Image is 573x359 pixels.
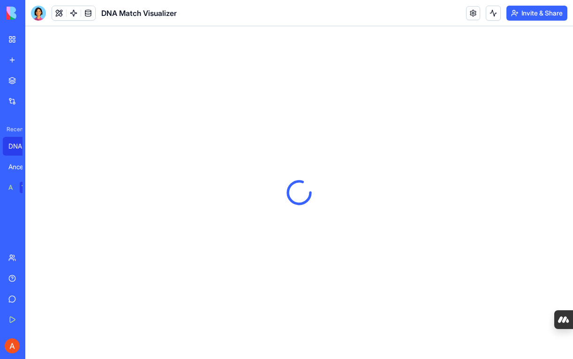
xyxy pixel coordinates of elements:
[3,137,40,156] a: DNA Match Visualizer
[8,162,35,172] div: Ancestry Map Explorer
[8,183,13,192] div: AI Logo Generator
[7,7,65,20] img: logo
[3,126,23,133] span: Recent
[5,338,20,353] img: ACg8ocITBX1reyd7AzlARPHZPFnwbzBqMD2ogS2eydDauYtn0nj2iw=s96-c
[3,157,40,176] a: Ancestry Map Explorer
[3,178,40,197] a: AI Logo GeneratorTRY
[506,6,567,21] button: Invite & Share
[20,182,35,193] div: TRY
[8,142,35,151] div: DNA Match Visualizer
[101,7,177,19] span: DNA Match Visualizer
